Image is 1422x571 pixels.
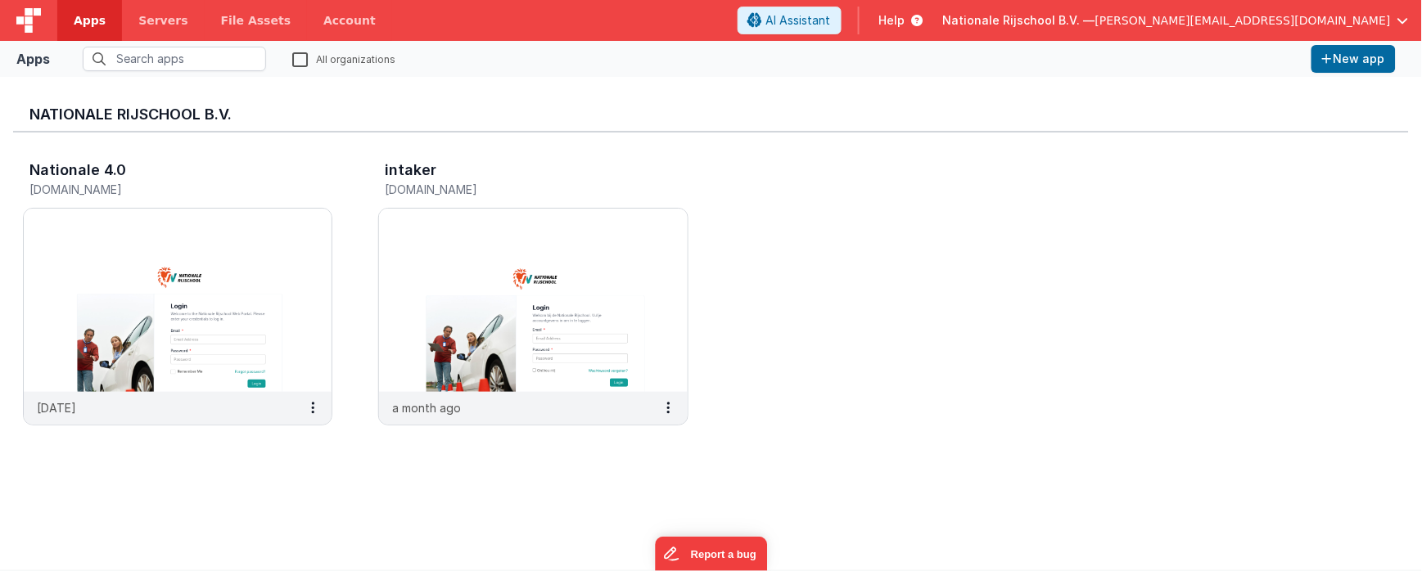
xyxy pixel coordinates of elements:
span: Help [879,12,905,29]
span: Nationale Rijschool B.V. — [943,12,1095,29]
button: AI Assistant [738,7,842,34]
span: AI Assistant [766,12,831,29]
span: File Assets [221,12,291,29]
h5: [DOMAIN_NAME] [29,183,291,196]
h5: [DOMAIN_NAME] [385,183,647,196]
label: All organizations [292,51,395,66]
p: [DATE] [37,399,76,416]
input: Search apps [83,47,266,71]
p: a month ago [392,399,461,416]
h3: intaker [385,162,436,178]
span: Apps [74,12,106,29]
h3: Nationale 4.0 [29,162,126,178]
span: Servers [138,12,187,29]
div: Apps [16,49,50,69]
h3: Nationale Rijschool B.V. [29,106,1393,123]
iframe: Marker.io feedback button [655,537,767,571]
span: [PERSON_NAME][EMAIL_ADDRESS][DOMAIN_NAME] [1095,12,1391,29]
button: Nationale Rijschool B.V. — [PERSON_NAME][EMAIL_ADDRESS][DOMAIN_NAME] [943,12,1409,29]
button: New app [1311,45,1396,73]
